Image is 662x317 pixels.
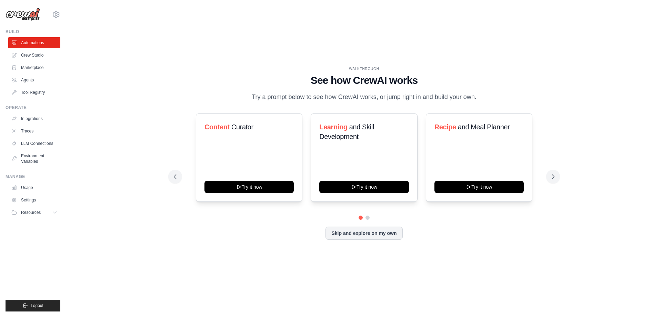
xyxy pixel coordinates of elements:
[319,181,409,193] button: Try it now
[8,50,60,61] a: Crew Studio
[8,150,60,167] a: Environment Variables
[6,29,60,34] div: Build
[31,303,43,308] span: Logout
[8,126,60,137] a: Traces
[458,123,510,131] span: and Meal Planner
[6,105,60,110] div: Operate
[8,113,60,124] a: Integrations
[319,123,347,131] span: Learning
[174,66,554,71] div: WALKTHROUGH
[434,123,456,131] span: Recipe
[8,207,60,218] button: Resources
[8,182,60,193] a: Usage
[248,92,480,102] p: Try a prompt below to see how CrewAI works, or jump right in and build your own.
[204,181,294,193] button: Try it now
[231,123,253,131] span: Curator
[8,62,60,73] a: Marketplace
[6,8,40,21] img: Logo
[8,37,60,48] a: Automations
[174,74,554,87] h1: See how CrewAI works
[8,75,60,86] a: Agents
[325,227,402,240] button: Skip and explore on my own
[6,300,60,311] button: Logout
[8,87,60,98] a: Tool Registry
[319,123,374,140] span: and Skill Development
[8,195,60,206] a: Settings
[21,210,41,215] span: Resources
[8,138,60,149] a: LLM Connections
[434,181,524,193] button: Try it now
[6,174,60,179] div: Manage
[204,123,230,131] span: Content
